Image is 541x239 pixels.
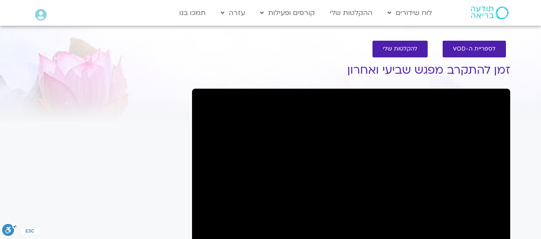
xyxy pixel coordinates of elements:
a: להקלטות שלי [372,41,428,57]
a: קורסים ופעילות [256,5,319,21]
span: להקלטות שלי [383,46,417,52]
a: לספריית ה-VOD [443,41,506,57]
a: עזרה [216,5,249,21]
a: לוח שידורים [383,5,436,21]
a: ההקלטות שלי [325,5,377,21]
span: לספריית ה-VOD [453,46,496,52]
h1: זמן להתקרב מפגש שביעי ואחרון [192,64,510,77]
a: תמכו בנו [175,5,210,21]
img: תודעה בריאה [471,6,508,19]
